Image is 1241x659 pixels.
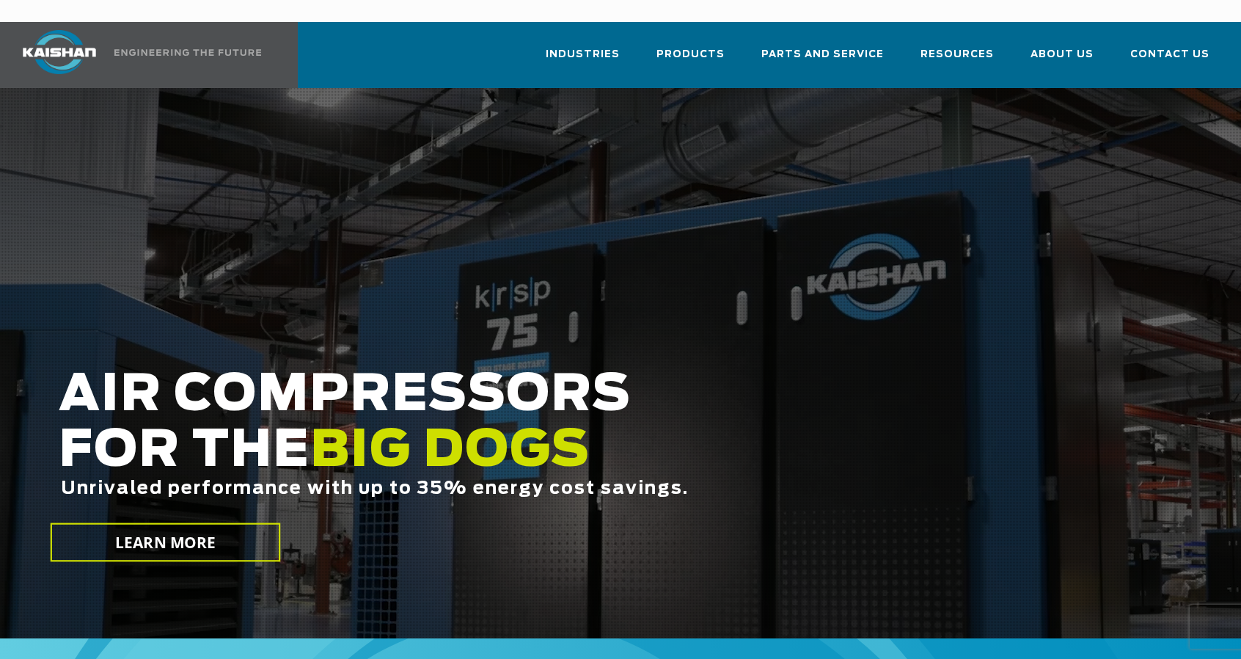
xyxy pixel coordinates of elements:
[1130,46,1209,63] span: Contact Us
[546,46,620,63] span: Industries
[761,35,884,85] a: Parts and Service
[50,523,280,562] a: LEARN MORE
[59,368,992,545] h2: AIR COMPRESSORS FOR THE
[920,46,994,63] span: Resources
[546,35,620,85] a: Industries
[1130,35,1209,85] a: Contact Us
[1030,35,1094,85] a: About Us
[61,480,689,498] span: Unrivaled performance with up to 35% energy cost savings.
[656,46,725,63] span: Products
[761,46,884,63] span: Parts and Service
[114,49,261,56] img: Engineering the future
[310,426,590,476] span: BIG DOGS
[656,35,725,85] a: Products
[1030,46,1094,63] span: About Us
[4,22,264,88] a: Kaishan USA
[115,532,216,553] span: LEARN MORE
[4,30,114,74] img: kaishan logo
[920,35,994,85] a: Resources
